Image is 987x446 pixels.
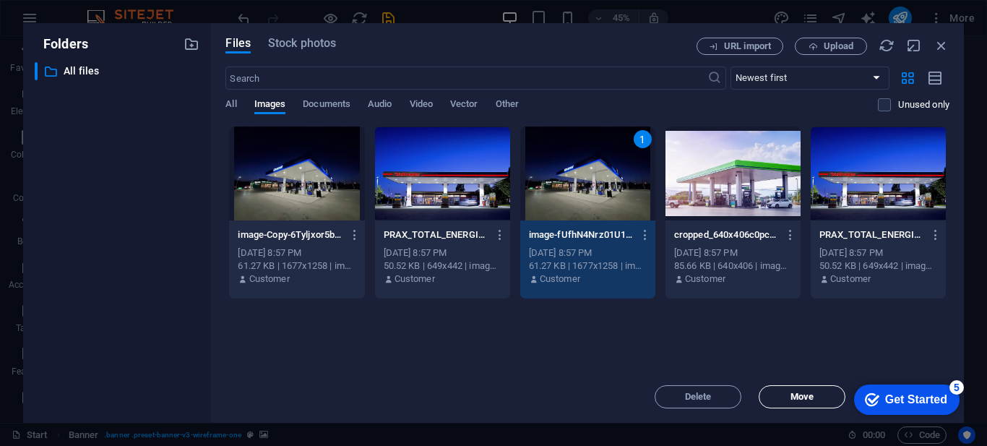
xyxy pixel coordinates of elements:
button: URL import [697,38,783,55]
input: Search [225,67,707,90]
div: 1 [634,130,652,148]
div: Get Started [39,16,101,29]
div: [DATE] 8:57 PM [384,246,501,260]
span: Move [790,393,814,401]
span: Files [225,35,251,52]
span: Delete [685,393,712,401]
div: 5 [103,3,118,17]
p: PRAX_TOTAL_ENERGIES_Retail-649x442-F42se-JgJ-fU4-ejtSuVSw.jpg [384,228,488,241]
button: Delete [655,385,741,408]
i: Close [934,38,949,53]
div: Get Started 5 items remaining, 0% complete [8,7,113,38]
p: Displays only files that are not in use on the website. Files added during this session can still... [898,98,949,111]
span: Images [254,95,286,116]
span: Vector [450,95,478,116]
div: 50.52 KB | 649x442 | image/jpeg [819,260,937,273]
span: Upload [824,42,853,51]
button: Upload [795,38,867,55]
div: 85.66 KB | 640x406 | image/webp [674,260,792,273]
div: [DATE] 8:57 PM [529,246,647,260]
div: [DATE] 8:57 PM [674,246,792,260]
span: URL import [724,42,771,51]
p: Folders [35,35,88,53]
div: 61.27 KB | 1677x1258 | image/webp [529,260,647,273]
div: 50.52 KB | 649x442 | image/jpeg [384,260,501,273]
p: image-Copy-6Tyljxor5bWHdGUt7WqwzA.webp [238,228,342,241]
button: Move [759,385,845,408]
p: PRAX_TOTAL_ENERGIES_Retail-649x4421-AWJbfftGnnOdGRe7Zm8Uew.jpg [819,228,924,241]
p: Customer [685,273,725,286]
span: Audio [368,95,392,116]
p: Customer [395,273,435,286]
i: Create new folder [184,36,199,52]
p: cropped_640x406c0pcenter-Q1bkMcmh_tgMewa-HH2Y-w.webp [674,228,779,241]
span: Documents [303,95,350,116]
div: [DATE] 8:57 PM [238,246,355,260]
p: Customer [830,273,871,286]
span: Video [410,95,433,116]
span: Other [496,95,519,116]
span: Stock photos [268,35,336,52]
i: Reload [879,38,895,53]
p: image-fUfhN4Nrz01U155UeSdaFw.webp [529,228,634,241]
p: All files [64,63,173,80]
div: [DATE] 8:57 PM [819,246,937,260]
div: ​ [35,62,38,80]
i: Minimize [906,38,922,53]
div: 61.27 KB | 1677x1258 | image/webp [238,260,355,273]
span: All [225,95,236,116]
p: Customer [540,273,580,286]
p: Customer [249,273,290,286]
